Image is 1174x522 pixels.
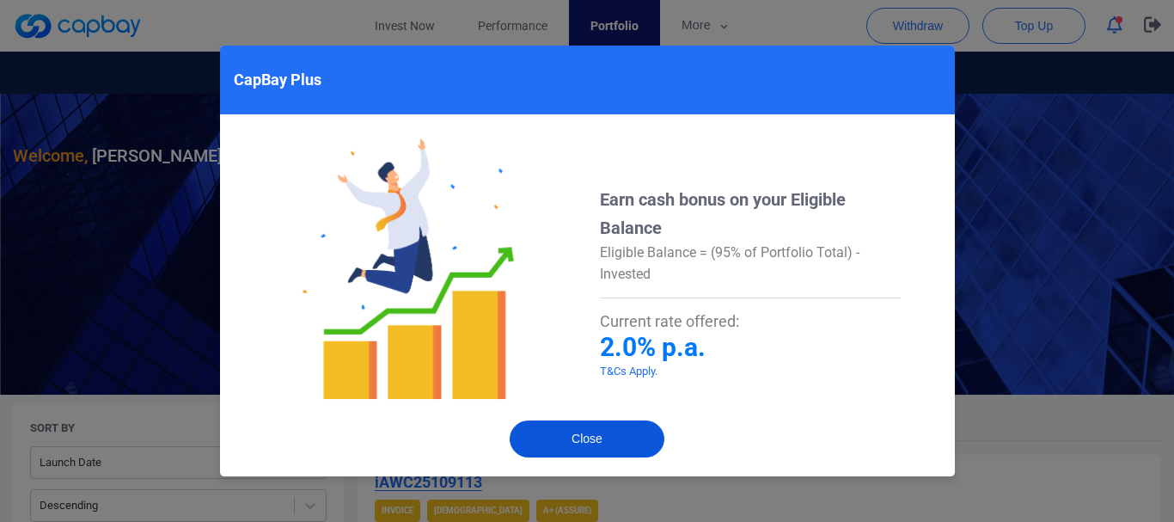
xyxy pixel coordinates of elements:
[510,421,664,458] button: Close
[600,365,657,378] a: T&Cs Apply.
[600,244,859,282] span: Eligible Balance = (95% of Portfolio Total) - Invested
[600,332,706,362] span: 2.0% p.a.
[600,189,846,238] span: Earn cash bonus on your Eligible Balance
[273,135,541,403] img: CapBay Plus
[600,312,739,330] span: Current rate offered:
[234,70,321,90] h5: CapBay Plus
